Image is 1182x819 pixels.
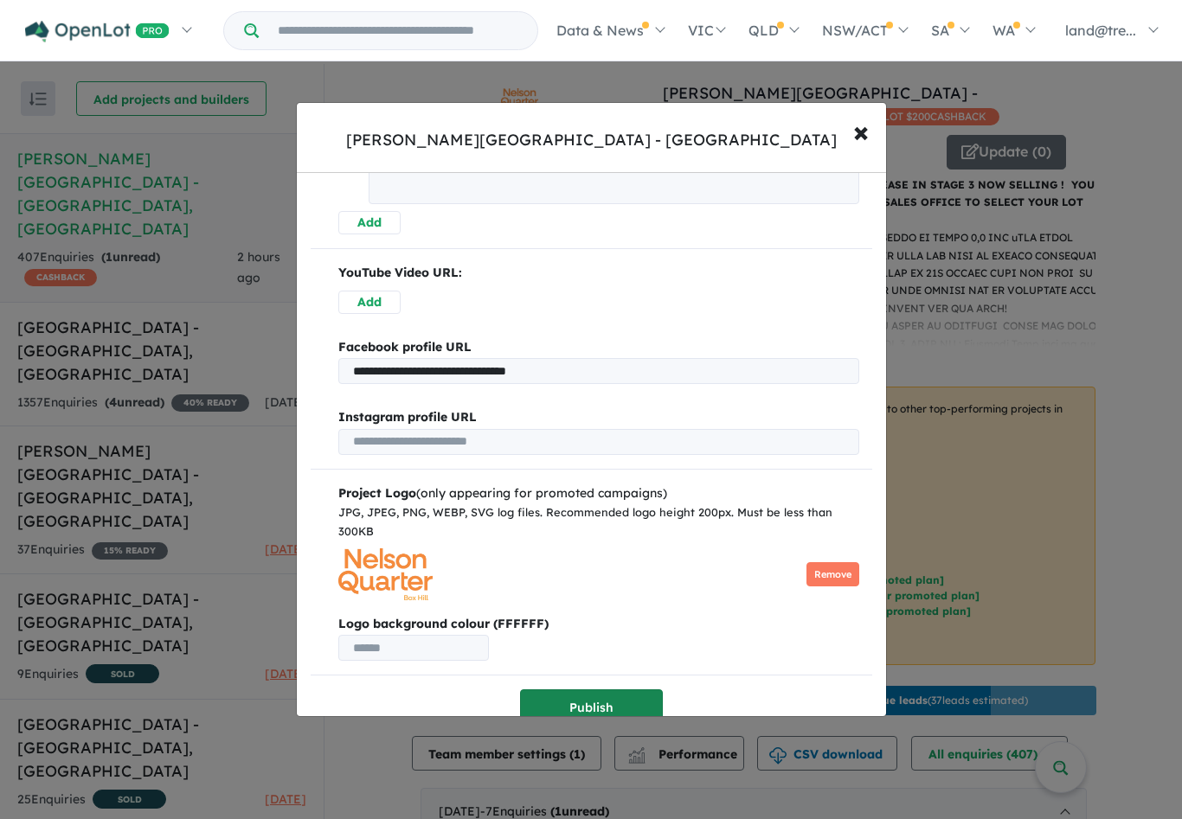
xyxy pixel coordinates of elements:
b: Facebook profile URL [338,339,472,355]
button: Publish [520,689,663,726]
div: [PERSON_NAME][GEOGRAPHIC_DATA] - [GEOGRAPHIC_DATA] [346,129,837,151]
b: Project Logo [338,485,416,501]
button: Remove [806,562,859,587]
p: YouTube Video URL: [338,263,859,284]
button: Add [338,211,401,234]
input: Try estate name, suburb, builder or developer [262,12,534,49]
img: Nelson%20Quarter%20Estate%20-%20Box%20Hill___1745301418.jpg [338,548,434,600]
button: Add [338,291,401,314]
span: × [853,112,869,150]
b: Logo background colour (FFFFFF) [338,614,859,635]
img: Openlot PRO Logo White [25,21,170,42]
div: (only appearing for promoted campaigns) [338,483,859,504]
div: JPG, JPEG, PNG, WEBP, SVG log files. Recommended logo height 200px. Must be less than 300KB [338,503,859,541]
b: Instagram profile URL [338,409,477,425]
span: land@tre... [1065,22,1136,39]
